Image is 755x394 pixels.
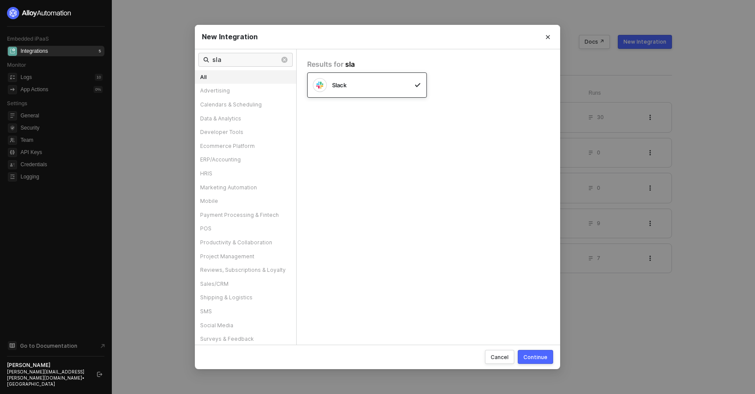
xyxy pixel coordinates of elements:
[195,70,296,84] div: All
[204,56,209,63] span: icon-search
[195,153,296,167] div: ERP/Accounting
[316,82,323,89] img: icon
[345,60,355,69] span: sla
[195,112,296,126] div: Data & Analytics
[195,277,296,291] div: Sales/CRM
[195,291,296,305] div: Shipping & Logistics
[195,208,296,222] div: Payment Processing & Fintech
[195,305,296,319] div: SMS
[195,125,296,139] div: Developer Tools
[195,332,296,346] div: Surveys & Feedback
[332,81,346,89] span: Slack
[518,350,553,364] button: Continue
[536,25,560,49] button: Close
[195,236,296,250] div: Productivity & Collaboration
[195,194,296,208] div: Mobile
[195,181,296,195] div: Marketing Automation
[195,263,296,277] div: Reviews, Subscriptions & Loyalty
[195,167,296,181] div: HRIS
[523,353,547,361] div: Continue
[195,319,296,332] div: Social Media
[281,57,287,63] img: close
[414,82,421,89] span: icon-checkmark
[195,250,296,264] div: Project Management
[485,350,514,364] button: Cancel
[195,139,296,153] div: Ecommerce Platform
[195,98,296,112] div: Calendars & Scheduling
[202,32,553,41] div: New Integration
[212,55,280,65] input: Search
[491,353,509,361] div: Cancel
[195,222,296,236] div: POS
[307,60,561,69] div: Results for
[195,84,296,98] div: Advertising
